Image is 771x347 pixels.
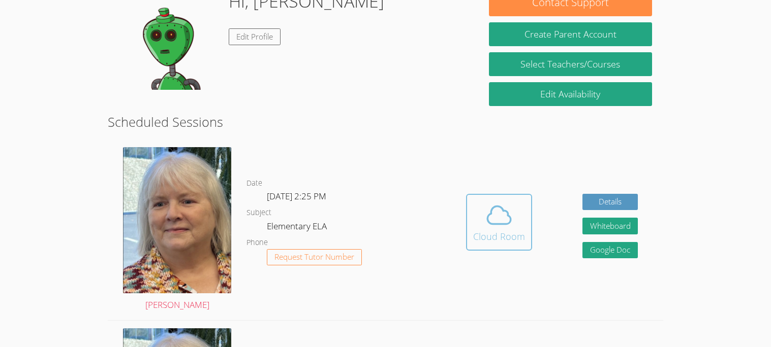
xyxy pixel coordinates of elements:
button: Request Tutor Number [267,249,362,266]
dd: Elementary ELA [267,219,329,236]
dt: Phone [246,236,268,249]
h2: Scheduled Sessions [108,112,663,131]
dt: Date [246,177,262,190]
dt: Subject [246,206,271,219]
img: Screen%20Shot%202022-10-08%20at%202.27.06%20PM.png [123,147,231,293]
a: Google Doc [582,242,638,259]
div: Cloud Room [473,229,525,244]
a: [PERSON_NAME] [123,147,231,313]
a: Edit Availability [489,82,652,106]
a: Select Teachers/Courses [489,52,652,76]
a: Details [582,194,638,211]
span: Request Tutor Number [274,253,354,261]
button: Whiteboard [582,218,638,234]
a: Edit Profile [229,28,281,45]
button: Create Parent Account [489,22,652,46]
span: [DATE] 2:25 PM [267,190,326,202]
button: Cloud Room [466,194,532,251]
